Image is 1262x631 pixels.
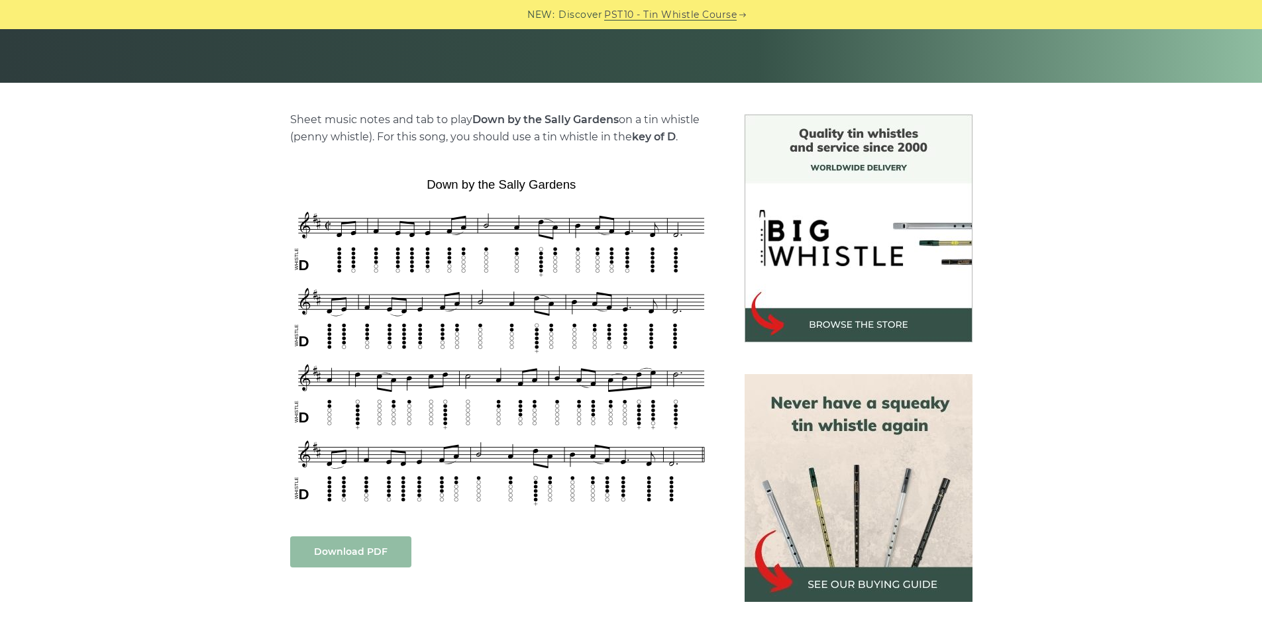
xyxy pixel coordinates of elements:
a: PST10 - Tin Whistle Course [604,7,737,23]
p: Sheet music notes and tab to play on a tin whistle (penny whistle). For this song, you should use... [290,111,713,146]
span: Discover [558,7,602,23]
a: Download PDF [290,536,411,567]
img: Down by the Sally Gardens Tin Whistle Tab & Sheet Music [290,173,713,509]
span: NEW: [527,7,554,23]
strong: key of D [632,130,676,143]
img: tin whistle buying guide [745,374,973,602]
img: BigWhistle Tin Whistle Store [745,115,973,342]
strong: Down by the Sally Gardens [472,113,619,126]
